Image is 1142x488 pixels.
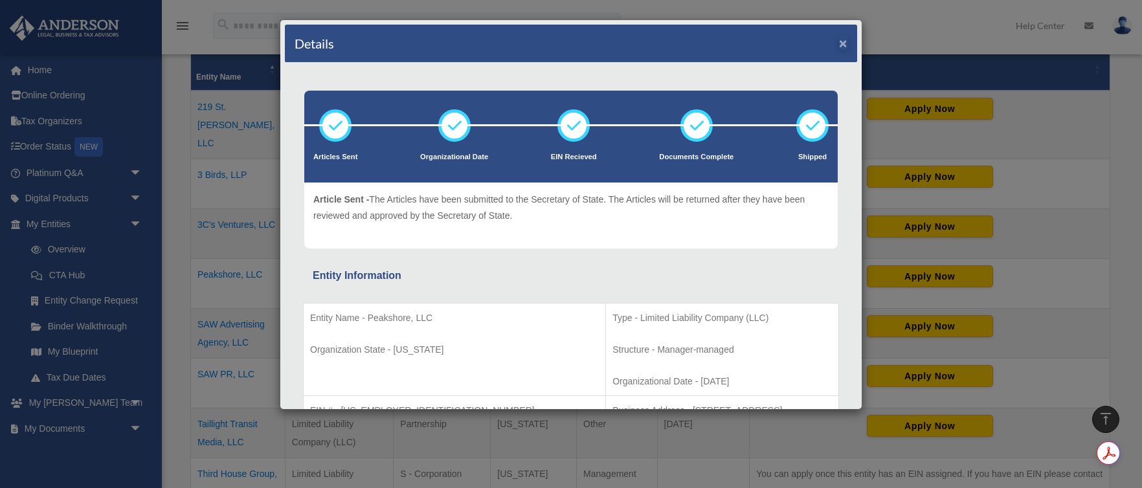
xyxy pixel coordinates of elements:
[420,151,488,164] p: Organizational Date
[612,310,832,326] p: Type - Limited Liability Company (LLC)
[310,403,599,419] p: EIN # - [US_EMPLOYER_IDENTIFICATION_NUMBER]
[313,194,369,205] span: Article Sent -
[796,151,829,164] p: Shipped
[313,151,357,164] p: Articles Sent
[310,342,599,358] p: Organization State - [US_STATE]
[659,151,733,164] p: Documents Complete
[313,267,829,285] div: Entity Information
[313,192,829,223] p: The Articles have been submitted to the Secretary of State. The Articles will be returned after t...
[839,36,847,50] button: ×
[612,403,832,419] p: Business Address - [STREET_ADDRESS]
[310,310,599,326] p: Entity Name - Peakshore, LLC
[551,151,597,164] p: EIN Recieved
[612,342,832,358] p: Structure - Manager-managed
[612,373,832,390] p: Organizational Date - [DATE]
[295,34,334,52] h4: Details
